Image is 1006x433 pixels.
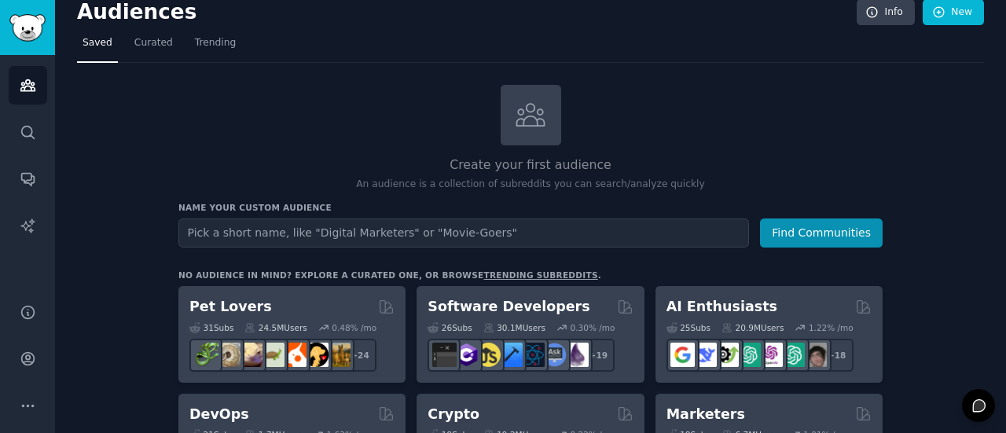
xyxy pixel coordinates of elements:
[9,14,46,42] img: GummySearch logo
[332,322,376,333] div: 0.48 % /mo
[666,405,745,424] h2: Marketers
[542,343,567,367] img: AskComputerScience
[692,343,717,367] img: DeepSeek
[721,322,784,333] div: 20.9M Users
[483,270,597,280] a: trending subreddits
[666,297,777,317] h2: AI Enthusiasts
[189,322,233,333] div: 31 Sub s
[77,31,118,63] a: Saved
[483,322,545,333] div: 30.1M Users
[666,322,710,333] div: 25 Sub s
[498,343,523,367] img: iOSProgramming
[454,343,479,367] img: csharp
[129,31,178,63] a: Curated
[760,218,883,248] button: Find Communities
[428,297,589,317] h2: Software Developers
[194,343,218,367] img: herpetology
[178,202,883,213] h3: Name your custom audience
[343,339,376,372] div: + 24
[758,343,783,367] img: OpenAIDev
[564,343,589,367] img: elixir
[178,156,883,175] h2: Create your first audience
[802,343,827,367] img: ArtificalIntelligence
[178,178,883,192] p: An audience is a collection of subreddits you can search/analyze quickly
[178,218,749,248] input: Pick a short name, like "Digital Marketers" or "Movie-Goers"
[189,297,272,317] h2: Pet Lovers
[821,339,854,372] div: + 18
[260,343,285,367] img: turtle
[476,343,501,367] img: learnjavascript
[238,343,263,367] img: leopardgeckos
[195,36,236,50] span: Trending
[244,322,307,333] div: 24.5M Users
[282,343,307,367] img: cockatiel
[189,405,249,424] h2: DevOps
[134,36,173,50] span: Curated
[571,322,615,333] div: 0.30 % /mo
[714,343,739,367] img: AItoolsCatalog
[432,343,457,367] img: software
[809,322,854,333] div: 1.22 % /mo
[189,31,241,63] a: Trending
[582,339,615,372] div: + 19
[304,343,329,367] img: PetAdvice
[780,343,805,367] img: chatgpt_prompts_
[83,36,112,50] span: Saved
[670,343,695,367] img: GoogleGeminiAI
[216,343,240,367] img: ballpython
[326,343,351,367] img: dogbreed
[736,343,761,367] img: chatgpt_promptDesign
[428,405,479,424] h2: Crypto
[178,270,601,281] div: No audience in mind? Explore a curated one, or browse .
[520,343,545,367] img: reactnative
[428,322,472,333] div: 26 Sub s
